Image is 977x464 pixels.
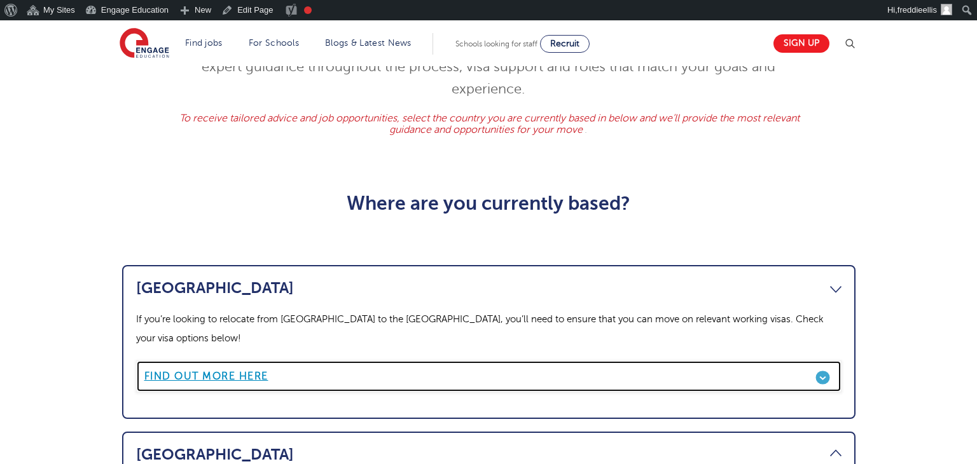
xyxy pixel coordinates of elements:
a: [GEOGRAPHIC_DATA] [136,446,842,463]
img: Engage Education [120,28,169,60]
span: Schools looking for staff [455,39,537,48]
b: Find out more here [144,371,268,382]
div: Focus keyphrase not set [304,6,312,14]
a: For Schools [249,38,299,48]
a: Sign up [773,34,829,53]
p: If you’re looking to relocate from [GEOGRAPHIC_DATA] to the [GEOGRAPHIC_DATA], you’ll need to ens... [136,310,842,348]
span: . [585,124,587,135]
a: [GEOGRAPHIC_DATA] [136,279,842,297]
span: Recruit [550,39,579,48]
h2: Where are you currently based? [177,193,801,214]
a: Find out more here [136,360,842,392]
a: Recruit [540,35,590,53]
span: To receive tailored advice and job opportunities, select the country you are currently based in b... [179,113,800,135]
a: Blogs & Latest News [325,38,412,48]
a: Find jobs [185,38,223,48]
span: freddieellis [897,5,937,15]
